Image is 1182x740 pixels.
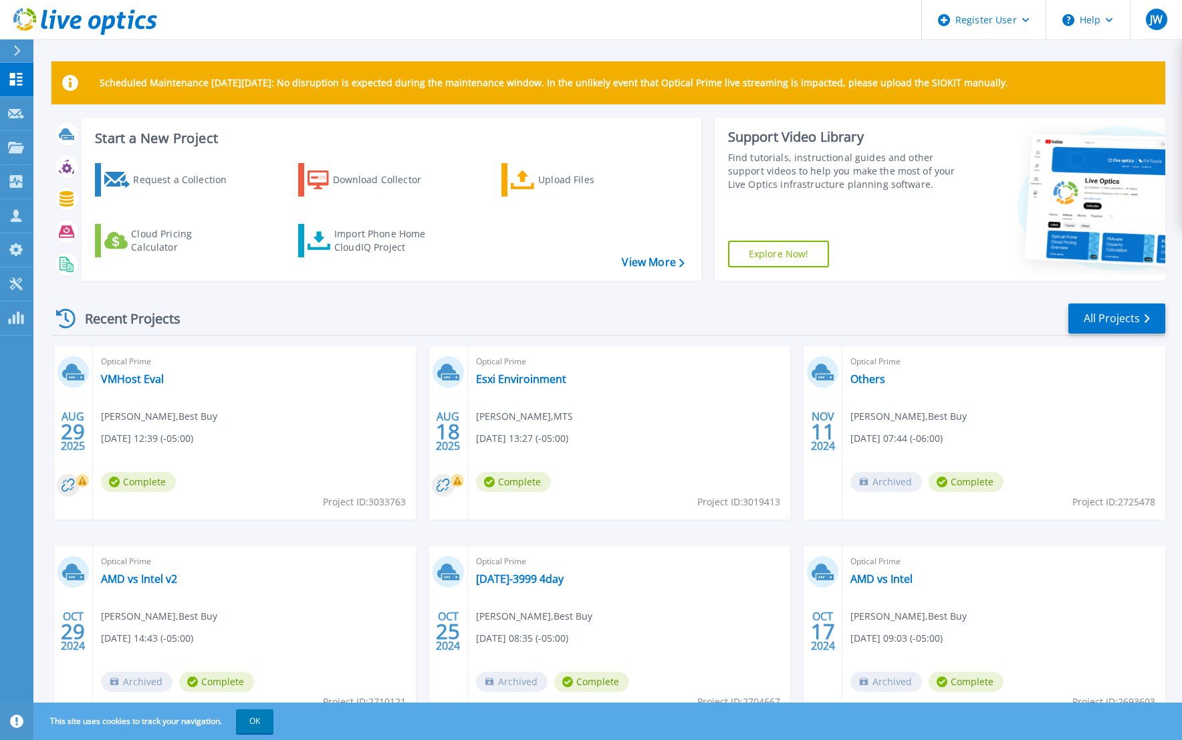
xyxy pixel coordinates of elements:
span: Optical Prime [850,554,1157,569]
span: Project ID: 2704667 [697,695,780,709]
span: Complete [101,472,176,492]
span: [DATE] 07:44 (-06:00) [850,431,943,446]
span: [PERSON_NAME] , Best Buy [101,409,217,424]
span: [DATE] 12:39 (-05:00) [101,431,193,446]
span: Optical Prime [101,554,408,569]
span: Archived [850,672,922,692]
a: All Projects [1068,303,1165,334]
span: [PERSON_NAME] , MTS [476,409,573,424]
span: [PERSON_NAME] , Best Buy [850,409,967,424]
span: Complete [476,472,551,492]
a: Cloud Pricing Calculator [95,224,244,257]
a: Others [850,372,885,386]
span: Archived [476,672,548,692]
a: [DATE]-3999 4day [476,572,564,586]
span: 11 [811,426,835,437]
span: Archived [101,672,172,692]
div: OCT 2024 [435,607,461,656]
span: 29 [61,626,85,637]
a: Download Collector [298,163,447,197]
div: Import Phone Home CloudIQ Project [334,227,439,254]
span: Project ID: 3019413 [697,495,780,509]
span: [PERSON_NAME] , Best Buy [101,609,217,624]
div: Request a Collection [133,166,240,193]
a: VMHost Eval [101,372,164,386]
div: Cloud Pricing Calculator [131,227,238,254]
span: Complete [179,672,254,692]
span: [PERSON_NAME] , Best Buy [476,609,592,624]
div: Upload Files [538,166,645,193]
h3: Start a New Project [95,131,684,146]
div: NOV 2024 [810,407,836,456]
span: Project ID: 2710121 [323,695,406,709]
span: 25 [436,626,460,637]
span: Complete [929,472,1003,492]
span: Optical Prime [850,354,1157,369]
span: Project ID: 2725478 [1072,495,1155,509]
span: Optical Prime [101,354,408,369]
span: Project ID: 3033763 [323,495,406,509]
div: AUG 2025 [435,407,461,456]
span: Optical Prime [476,354,783,369]
span: JW [1150,14,1163,25]
a: Esxi Enviroinment [476,372,566,386]
div: Find tutorials, instructional guides and other support videos to help you make the most of your L... [728,151,957,191]
span: Archived [850,472,922,492]
span: [DATE] 14:43 (-05:00) [101,631,193,646]
div: AUG 2025 [60,407,86,456]
a: Upload Files [501,163,651,197]
div: Recent Projects [51,302,199,335]
div: Download Collector [333,166,440,193]
span: [DATE] 13:27 (-05:00) [476,431,568,446]
a: View More [622,256,684,269]
span: This site uses cookies to track your navigation. [37,709,273,733]
span: [PERSON_NAME] , Best Buy [850,609,967,624]
a: Explore Now! [728,241,830,267]
button: OK [236,709,273,733]
p: Scheduled Maintenance [DATE][DATE]: No disruption is expected during the maintenance window. In t... [100,78,1008,88]
span: 18 [436,426,460,437]
span: [DATE] 09:03 (-05:00) [850,631,943,646]
a: AMD vs Intel [850,572,913,586]
span: 29 [61,426,85,437]
span: Optical Prime [476,554,783,569]
span: Complete [929,672,1003,692]
a: AMD vs Intel v2 [101,572,177,586]
div: Support Video Library [728,128,957,146]
a: Request a Collection [95,163,244,197]
span: 17 [811,626,835,637]
div: OCT 2024 [60,607,86,656]
span: Project ID: 2693603 [1072,695,1155,709]
div: OCT 2024 [810,607,836,656]
span: [DATE] 08:35 (-05:00) [476,631,568,646]
span: Complete [554,672,629,692]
